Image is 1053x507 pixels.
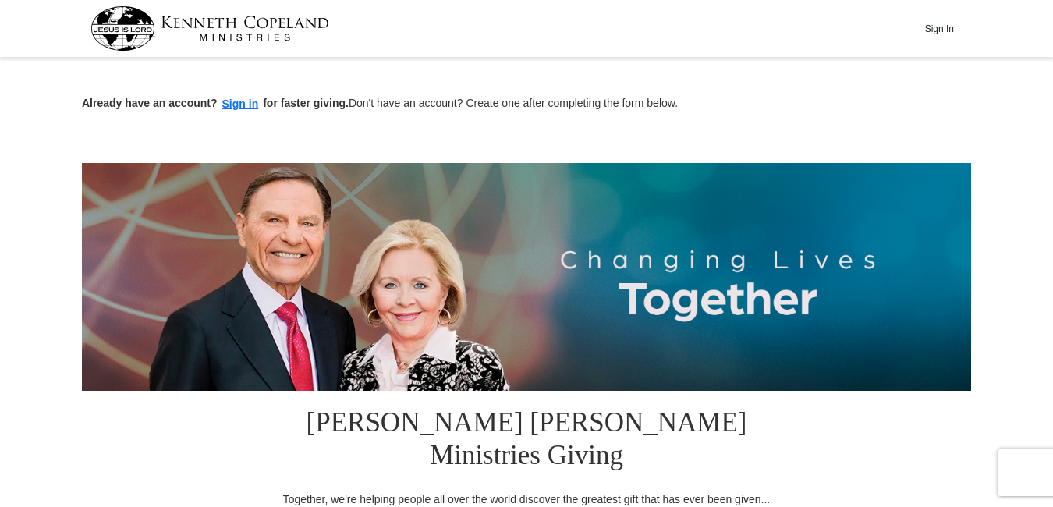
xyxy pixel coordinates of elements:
[82,97,349,109] strong: Already have an account? for faster giving.
[218,95,264,113] button: Sign in
[273,391,780,491] h1: [PERSON_NAME] [PERSON_NAME] Ministries Giving
[916,16,963,41] button: Sign In
[90,6,329,51] img: kcm-header-logo.svg
[82,95,971,113] p: Don't have an account? Create one after completing the form below.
